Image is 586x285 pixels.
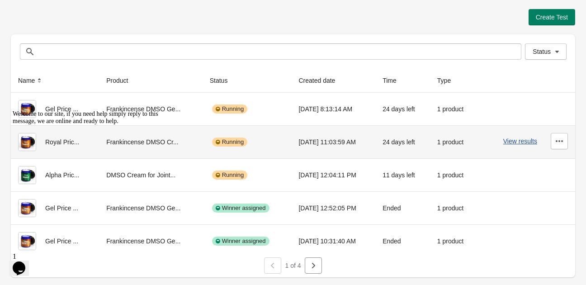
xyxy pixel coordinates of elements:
[434,72,463,89] button: Type
[298,199,368,217] div: [DATE] 12:52:05 PM
[212,138,247,147] div: Running
[206,72,241,89] button: Status
[379,72,409,89] button: Time
[295,72,348,89] button: Created date
[9,249,38,276] iframe: chat widget
[4,4,149,18] span: Welcome to our site, if you need help simply reply to this message, we are online and ready to help.
[212,237,269,246] div: Winner assigned
[437,166,470,184] div: 1 product
[212,104,247,114] div: Running
[9,107,172,244] iframe: chat widget
[383,133,423,151] div: 24 days left
[383,199,423,217] div: Ended
[4,4,166,18] div: Welcome to our site, if you need help simply reply to this message, we are online and ready to help.
[437,100,470,118] div: 1 product
[383,232,423,250] div: Ended
[529,9,575,25] button: Create Test
[212,204,269,213] div: Winner assigned
[14,72,47,89] button: Name
[18,100,92,118] div: Gel Price ...
[298,100,368,118] div: [DATE] 8:13:14 AM
[212,171,247,180] div: Running
[383,166,423,184] div: 11 days left
[437,232,470,250] div: 1 product
[383,100,423,118] div: 24 days left
[525,43,567,60] button: Status
[437,133,470,151] div: 1 product
[106,100,195,118] div: Frankincense DMSO Ge...
[103,72,141,89] button: Product
[437,199,470,217] div: 1 product
[298,133,368,151] div: [DATE] 11:03:59 AM
[285,262,301,269] span: 1 of 4
[298,232,368,250] div: [DATE] 10:31:40 AM
[533,48,551,55] span: Status
[298,166,368,184] div: [DATE] 12:04:11 PM
[503,138,537,145] button: View results
[536,14,568,21] span: Create Test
